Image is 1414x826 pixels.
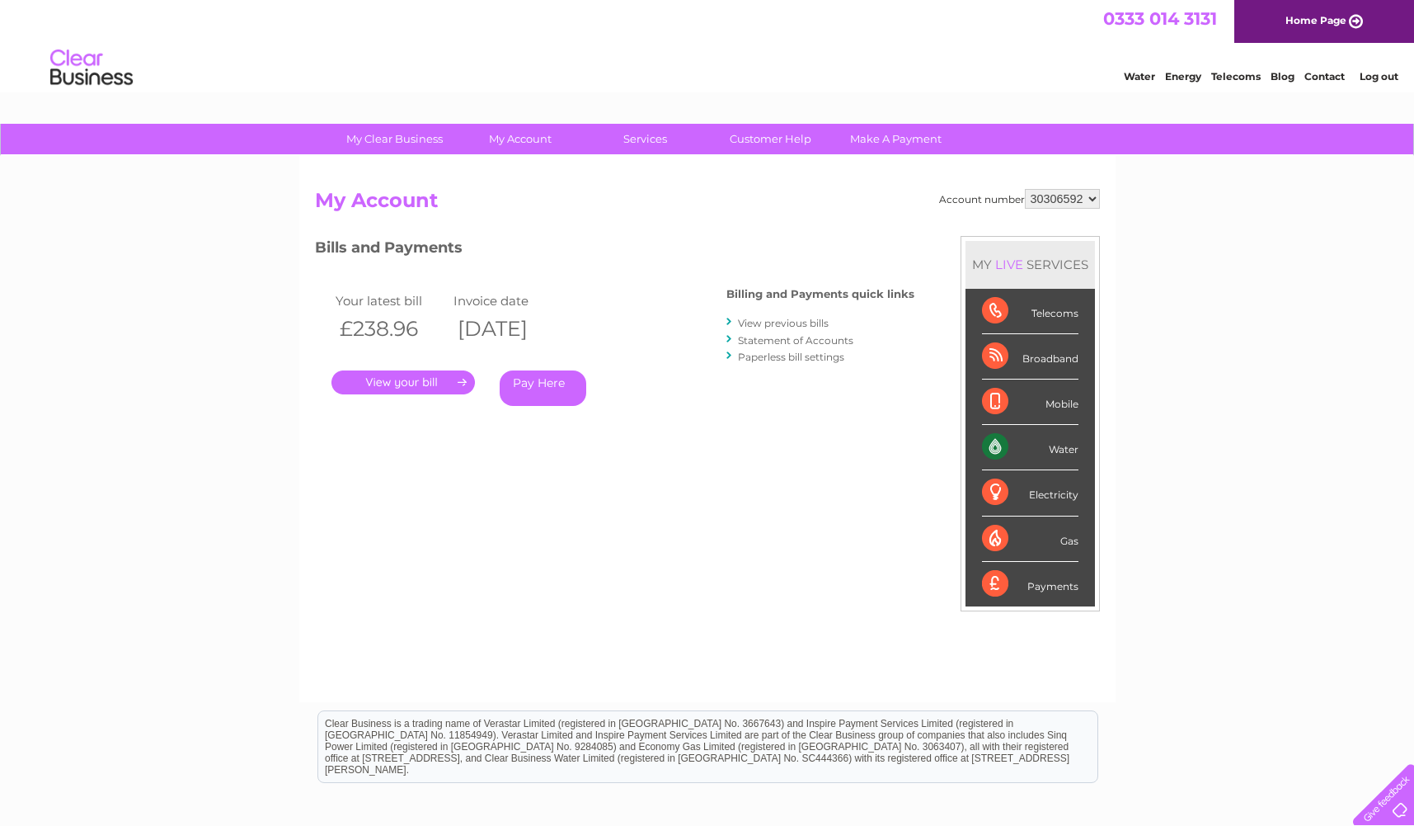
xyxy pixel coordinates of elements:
a: . [331,371,475,394]
a: Customer Help [702,124,839,154]
div: Clear Business is a trading name of Verastar Limited (registered in [GEOGRAPHIC_DATA] No. 3667643... [318,9,1097,80]
h2: My Account [315,189,1100,220]
a: Telecoms [1211,70,1261,83]
div: LIVE [992,257,1026,272]
div: Broadband [982,334,1078,380]
td: Your latest bill [331,290,450,312]
div: Gas [982,517,1078,562]
div: Account number [939,189,1100,209]
div: Water [982,425,1078,470]
a: View previous bills [738,317,829,329]
div: Telecoms [982,289,1078,334]
a: Log out [1360,70,1398,83]
div: MY SERVICES [965,241,1095,288]
a: Water [1124,70,1155,83]
a: Blog [1271,70,1294,83]
div: Payments [982,562,1078,607]
div: Mobile [982,380,1078,425]
h3: Bills and Payments [315,236,914,265]
a: Paperless bill settings [738,351,844,363]
a: My Account [452,124,588,154]
th: £238.96 [331,312,450,346]
div: Electricity [982,470,1078,516]
img: logo.png [49,43,134,93]
a: Pay Here [500,371,586,406]
td: Invoice date [449,290,568,312]
a: 0333 014 3131 [1103,8,1217,29]
h4: Billing and Payments quick links [726,288,914,300]
a: Services [577,124,713,154]
a: My Clear Business [326,124,463,154]
th: [DATE] [449,312,568,346]
a: Contact [1304,70,1345,83]
a: Energy [1165,70,1201,83]
a: Statement of Accounts [738,334,853,347]
a: Make A Payment [828,124,964,154]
